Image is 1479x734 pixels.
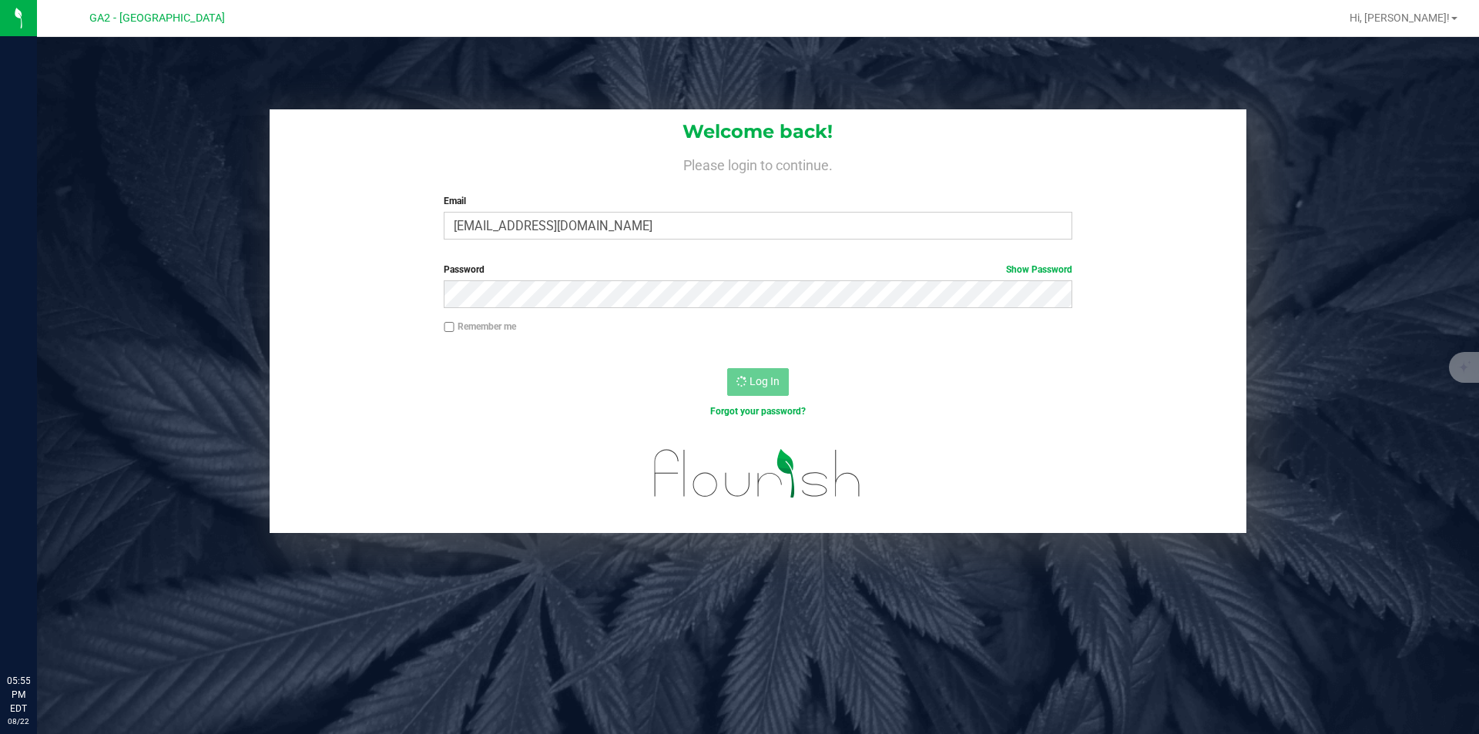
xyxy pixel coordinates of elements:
[270,122,1246,142] h1: Welcome back!
[444,322,454,333] input: Remember me
[1006,264,1072,275] a: Show Password
[1350,12,1450,24] span: Hi, [PERSON_NAME]!
[727,368,789,396] button: Log In
[7,716,30,727] p: 08/22
[636,434,880,513] img: flourish_logo.svg
[750,375,780,387] span: Log In
[89,12,225,25] span: GA2 - [GEOGRAPHIC_DATA]
[710,406,806,417] a: Forgot your password?
[7,674,30,716] p: 05:55 PM EDT
[444,194,1072,208] label: Email
[270,154,1246,173] h4: Please login to continue.
[444,320,516,333] label: Remember me
[444,264,485,275] span: Password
